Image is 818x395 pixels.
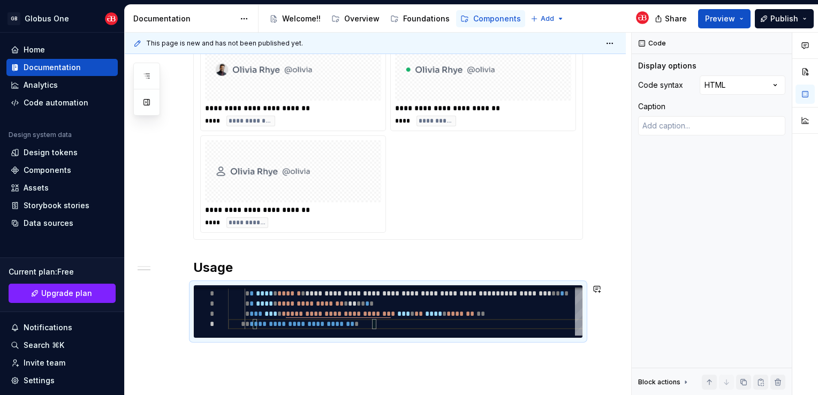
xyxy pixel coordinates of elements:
[146,39,303,48] span: This page is new and has not been published yet.
[9,284,116,303] a: Upgrade plan
[282,13,321,24] div: Welcome!!
[770,13,798,24] span: Publish
[6,59,118,76] a: Documentation
[24,218,73,229] div: Data sources
[24,44,45,55] div: Home
[7,12,20,25] div: GB
[24,375,55,386] div: Settings
[24,358,65,368] div: Invite team
[6,215,118,232] a: Data sources
[698,9,751,28] button: Preview
[649,9,694,28] button: Share
[638,60,696,71] div: Display options
[24,340,64,351] div: Search ⌘K
[6,319,118,336] button: Notifications
[6,144,118,161] a: Design tokens
[327,10,384,27] a: Overview
[105,12,118,25] img: Globus Bank UX Team
[473,13,521,24] div: Components
[193,259,583,276] h2: Usage
[638,375,690,390] div: Block actions
[265,10,325,27] a: Welcome!!
[24,200,89,211] div: Storybook stories
[705,13,735,24] span: Preview
[41,288,92,299] span: Upgrade plan
[6,179,118,196] a: Assets
[541,14,554,23] span: Add
[24,97,88,108] div: Code automation
[456,10,525,27] a: Components
[638,80,683,90] div: Code syntax
[25,13,69,24] div: Globus One
[2,7,122,30] button: GBGlobus OneGlobus Bank UX Team
[638,378,680,386] div: Block actions
[755,9,814,28] button: Publish
[6,41,118,58] a: Home
[24,147,78,158] div: Design tokens
[6,197,118,214] a: Storybook stories
[9,131,72,139] div: Design system data
[265,8,525,29] div: Page tree
[133,13,234,24] div: Documentation
[6,162,118,179] a: Components
[9,267,116,277] div: Current plan : Free
[24,80,58,90] div: Analytics
[24,322,72,333] div: Notifications
[6,94,118,111] a: Code automation
[6,372,118,389] a: Settings
[527,11,567,26] button: Add
[665,13,687,24] span: Share
[344,13,380,24] div: Overview
[24,165,71,176] div: Components
[6,354,118,371] a: Invite team
[6,77,118,94] a: Analytics
[6,337,118,354] button: Search ⌘K
[403,13,450,24] div: Foundations
[636,11,649,24] img: Globus Bank UX Team
[24,62,81,73] div: Documentation
[386,10,454,27] a: Foundations
[24,183,49,193] div: Assets
[638,101,665,112] div: Caption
